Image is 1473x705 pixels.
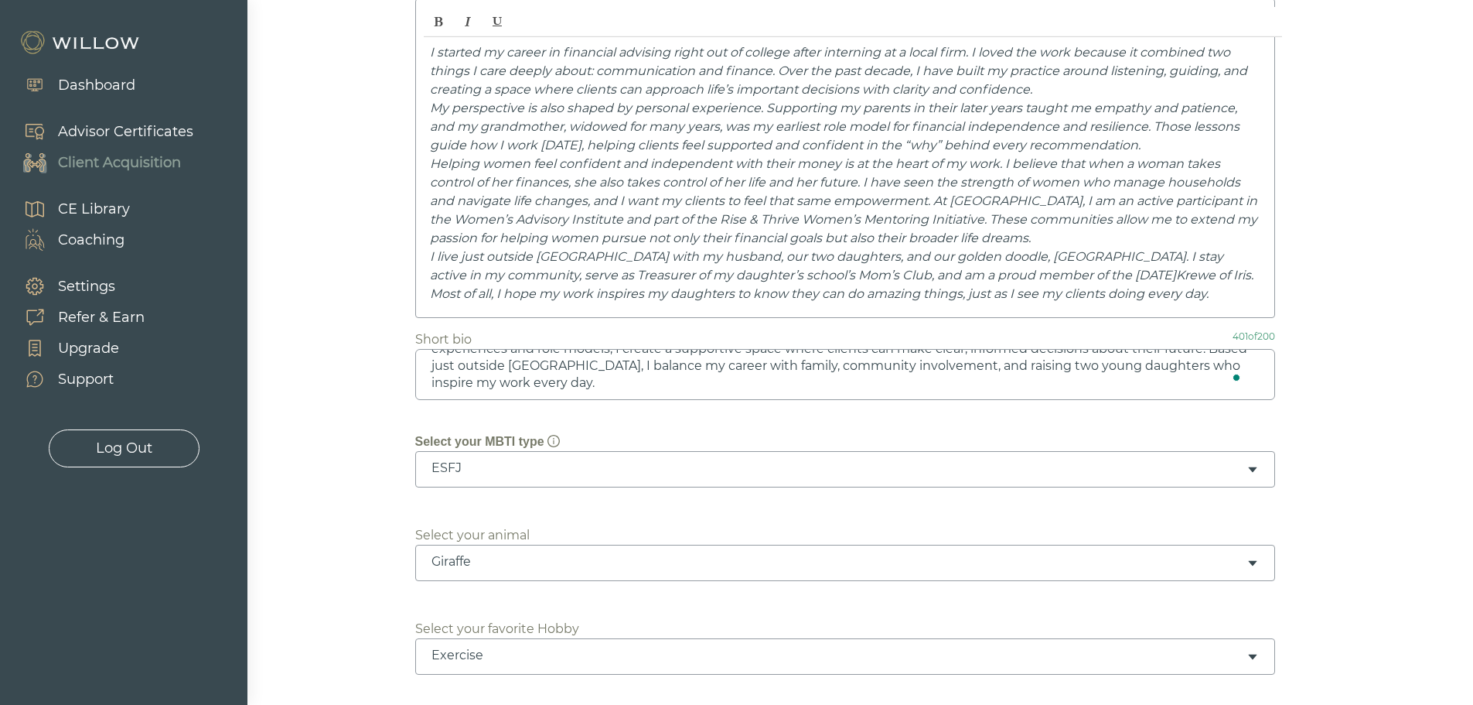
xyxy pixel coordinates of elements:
[58,307,145,328] div: Refer & Earn
[431,460,1246,477] div: ESFJ
[430,249,1223,282] span: I live just outside [GEOGRAPHIC_DATA] with my husband, our two daughters, and our golden doodle, ...
[415,330,472,349] div: Short bio
[58,121,193,142] div: Advisor Certificates
[58,230,124,251] div: Coaching
[58,369,114,390] div: Support
[8,271,145,302] a: Settings
[1246,651,1259,663] span: caret-down
[8,302,145,333] a: Refer & Earn
[415,620,579,638] div: Select your favorite Hobby
[58,75,135,96] div: Dashboard
[415,526,530,545] div: Select your animal
[431,647,1246,664] div: Exercise
[1135,268,1176,282] span: [DATE]
[8,70,135,101] a: Dashboard
[8,333,145,364] a: Upgrade
[430,156,1257,245] span: Helping women feel confident and independent with their money is at the heart of my work. I belie...
[96,438,152,459] div: Log Out
[431,553,1246,570] div: Giraffe
[425,9,452,35] span: Bold
[1246,464,1259,476] span: caret-down
[58,276,115,297] div: Settings
[19,30,143,55] img: Willow
[430,45,1247,97] span: I started my career in financial advising right out of college after interning at a local firm. I...
[713,268,932,282] span: my daughter’s school’s Mom’s Club
[483,9,511,35] span: Underline
[8,116,193,147] a: Advisor Certificates
[58,199,130,220] div: CE Library
[8,224,130,255] a: Coaching
[547,435,560,447] span: info-circle
[1246,557,1259,570] span: caret-down
[415,349,1275,400] textarea: To enrich screen reader interactions, please activate Accessibility in Grammarly extension settings
[1233,330,1275,349] p: 401 of 200
[8,147,193,178] a: Client Acquisition
[58,338,119,359] div: Upgrade
[454,9,482,35] span: Italic
[8,193,130,224] a: CE Library
[430,101,1239,152] span: My perspective is also shaped by personal experience. Supporting my parents in their later years ...
[932,268,1132,282] span: , and am a proud member of the
[415,433,561,451] div: Select your MBTI type
[58,152,181,173] div: Client Acquisition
